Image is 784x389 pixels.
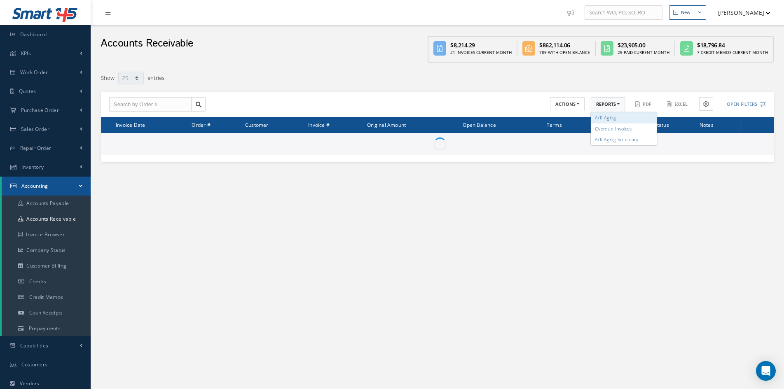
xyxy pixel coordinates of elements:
div: $8,214.29 [450,41,512,49]
div: $862,114.06 [539,41,590,49]
span: Customer [245,121,269,128]
span: Terms [547,121,562,128]
span: Dashboard [20,31,47,38]
span: Customers [21,361,48,368]
span: Original Amount [367,121,406,128]
button: Open Filters [719,98,766,111]
a: Customer Billing [2,258,91,274]
span: Accounting [21,182,48,189]
a: Checks [2,274,91,289]
span: Work Order [20,69,48,76]
div: New [681,9,690,16]
button: ACTIONS [550,97,585,112]
a: Company Status [2,242,91,258]
a: Prepayments [2,321,91,336]
span: Cash Receipts [29,309,63,316]
button: New [669,5,706,20]
span: Open Balance [463,121,496,128]
a: Cash Receipts [2,305,91,321]
span: Quotes [19,88,36,95]
a: Accounts Payable [2,196,91,211]
span: Repair Order [20,144,51,151]
div: 21 Invoices Current Month [450,49,512,56]
h2: Accounts Receivable [101,37,193,50]
div: $18,796.84 [697,41,768,49]
div: 7 Credit Memos Current Month [697,49,768,56]
label: entries [147,71,164,82]
span: Invoice Date [116,121,145,128]
span: Prepayments [29,325,61,332]
span: Credit Memos [29,293,63,300]
span: Notes [700,121,714,128]
a: Credit Memos [2,289,91,305]
input: Search by Order # [109,97,192,112]
span: Sales Order [21,126,49,133]
button: Excel [663,97,693,112]
span: Invoice # [308,121,330,128]
a: Overdue Invoices [591,123,657,134]
a: Accounting [2,177,91,196]
div: 29 Paid Current Month [618,49,669,56]
div: Open Intercom Messenger [756,361,776,381]
span: Vendors [20,380,40,387]
span: Checks [29,278,47,285]
span: Purchase Order [21,107,59,114]
span: Status [654,121,669,128]
span: KPIs [21,50,31,57]
label: Show [101,71,115,82]
div: ACTIONS [591,112,657,145]
button: PDF [631,97,657,112]
a: Accounts Receivable [2,211,91,227]
div: $23,905.00 [618,41,669,49]
span: Order # [192,121,210,128]
div: 789 With Open Balance [539,49,590,56]
a: Invoice Browser [2,227,91,242]
span: Capabilities [20,342,49,349]
input: Search WO, PO, SO, RO [585,5,662,20]
button: [PERSON_NAME] [710,5,770,21]
span: Inventory [21,163,44,170]
a: A/R Aging [591,112,657,123]
a: A/R Aging Summary [591,134,657,145]
button: REPORTS [591,97,625,112]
